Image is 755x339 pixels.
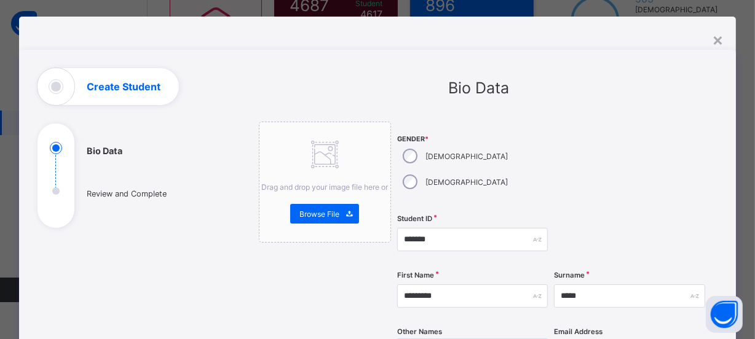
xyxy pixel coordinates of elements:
label: [DEMOGRAPHIC_DATA] [426,152,508,161]
label: Email Address [554,327,603,336]
div: Drag and drop your image file here orBrowse File [259,122,391,243]
label: Surname [554,271,585,279]
span: Drag and drop your image file here or [261,182,388,192]
label: First Name [397,271,434,279]
label: Student ID [397,214,432,223]
button: Open asap [706,296,743,333]
span: Browse File [299,209,339,219]
span: Bio Data [449,79,510,97]
div: × [712,29,724,50]
span: Gender [397,135,548,143]
h1: Create Student [87,82,160,92]
label: Other Names [397,327,442,336]
label: [DEMOGRAPHIC_DATA] [426,177,508,187]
